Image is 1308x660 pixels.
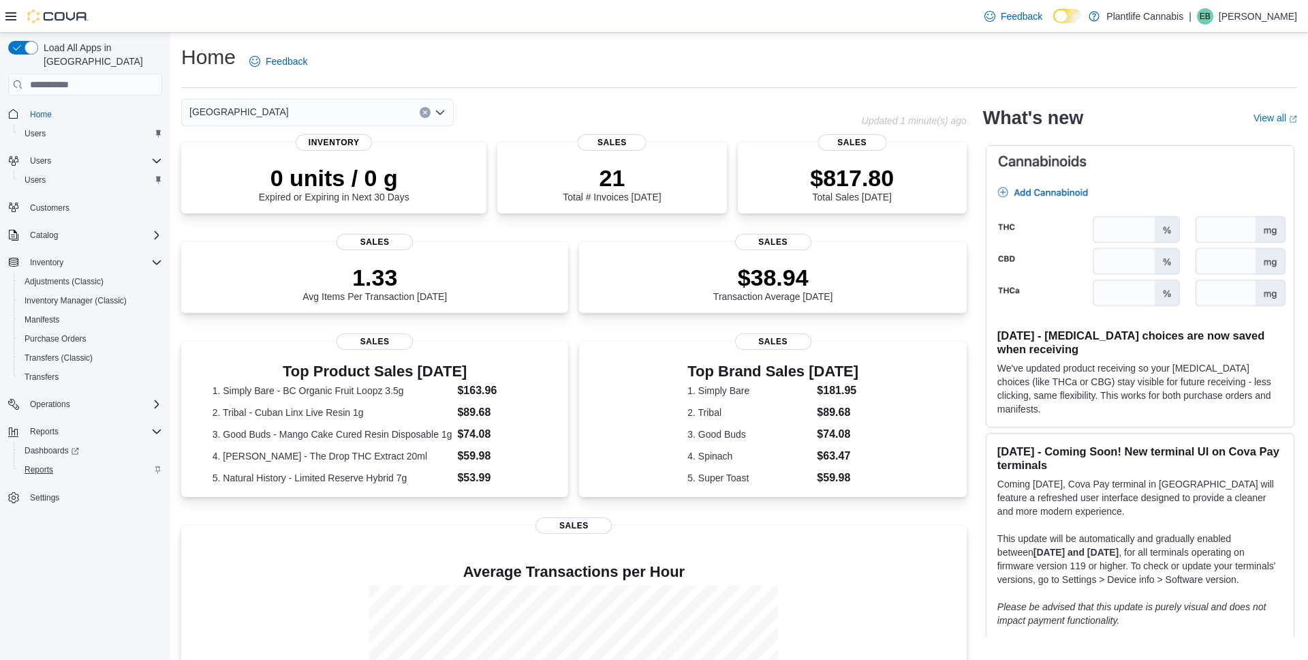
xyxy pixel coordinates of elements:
[337,333,413,350] span: Sales
[3,487,168,507] button: Settings
[14,460,168,479] button: Reports
[1053,9,1082,23] input: Dark Mode
[997,477,1283,518] p: Coming [DATE], Cova Pay terminal in [GEOGRAPHIC_DATA] will feature a refreshed user interface des...
[25,490,65,506] a: Settings
[244,48,313,75] a: Feedback
[1001,10,1042,23] span: Feedback
[435,107,446,118] button: Open list of options
[14,367,168,387] button: Transfers
[14,441,168,460] a: Dashboards
[19,172,51,188] a: Users
[25,128,46,139] span: Users
[735,234,811,250] span: Sales
[19,369,162,385] span: Transfers
[997,361,1283,416] p: We've updated product receiving so your [MEDICAL_DATA] choices (like THCa or CBG) stay visible fo...
[687,449,811,463] dt: 4. Spinach
[563,164,661,192] p: 21
[25,106,57,123] a: Home
[213,427,452,441] dt: 3. Good Buds - Mango Cake Cured Resin Disposable 1g
[19,312,65,328] a: Manifests
[563,164,661,202] div: Total # Invoices [DATE]
[30,202,69,213] span: Customers
[19,331,162,347] span: Purchase Orders
[19,350,98,366] a: Transfers (Classic)
[457,470,537,486] dd: $53.99
[213,471,452,485] dt: 5. Natural History - Limited Reserve Hybrid 7g
[27,10,89,23] img: Cova
[1053,23,1054,24] span: Dark Mode
[14,272,168,291] button: Adjustments (Classic)
[817,448,858,464] dd: $63.47
[19,273,109,290] a: Adjustments (Classic)
[30,492,59,503] span: Settings
[25,153,57,169] button: Users
[457,448,537,464] dd: $59.98
[25,445,79,456] span: Dashboards
[25,227,162,243] span: Catalog
[19,442,162,459] span: Dashboards
[19,312,162,328] span: Manifests
[19,273,162,290] span: Adjustments (Classic)
[181,44,236,71] h1: Home
[8,98,162,543] nav: Complex example
[1289,115,1297,123] svg: External link
[3,198,168,217] button: Customers
[30,399,70,410] span: Operations
[713,264,833,302] div: Transaction Average [DATE]
[687,471,811,485] dt: 5. Super Toast
[19,462,162,478] span: Reports
[14,348,168,367] button: Transfers (Classic)
[1200,8,1211,25] span: EB
[25,333,87,344] span: Purchase Orders
[38,41,162,68] span: Load All Apps in [GEOGRAPHIC_DATA]
[213,406,452,419] dt: 2. Tribal - Cuban Linx Live Resin 1g
[25,199,162,216] span: Customers
[25,352,93,363] span: Transfers (Classic)
[535,517,612,534] span: Sales
[25,396,162,412] span: Operations
[302,264,447,302] div: Avg Items Per Transaction [DATE]
[259,164,409,202] div: Expired or Expiring in Next 30 Days
[213,384,452,397] dt: 1. Simply Bare - BC Organic Fruit Loopz 3.5g
[30,230,58,241] span: Catalog
[25,489,162,506] span: Settings
[19,125,162,142] span: Users
[19,350,162,366] span: Transfers (Classic)
[25,464,53,475] span: Reports
[3,151,168,170] button: Users
[19,172,162,188] span: Users
[14,291,168,310] button: Inventory Manager (Classic)
[578,134,647,151] span: Sales
[997,532,1283,586] p: This update will be automatically and gradually enabled between , for all terminals operating on ...
[213,449,452,463] dt: 4. [PERSON_NAME] - The Drop THC Extract 20ml
[19,462,59,478] a: Reports
[862,115,967,126] p: Updated 1 minute(s) ago
[25,227,63,243] button: Catalog
[14,170,168,190] button: Users
[189,104,289,120] span: [GEOGRAPHIC_DATA]
[817,382,858,399] dd: $181.95
[457,382,537,399] dd: $163.96
[687,427,811,441] dt: 3. Good Buds
[810,164,894,192] p: $817.80
[19,292,132,309] a: Inventory Manager (Classic)
[817,426,858,442] dd: $74.08
[997,445,1283,472] h3: [DATE] - Coming Soon! New terminal UI on Cova Pay terminals
[25,200,75,216] a: Customers
[817,470,858,486] dd: $59.98
[1033,547,1119,558] strong: [DATE] and [DATE]
[687,384,811,397] dt: 1. Simply Bare
[19,125,51,142] a: Users
[735,333,811,350] span: Sales
[1197,8,1213,25] div: Em Bradley
[3,422,168,441] button: Reports
[713,264,833,291] p: $38.94
[19,442,84,459] a: Dashboards
[1219,8,1297,25] p: [PERSON_NAME]
[25,105,162,122] span: Home
[19,369,64,385] a: Transfers
[302,264,447,291] p: 1.33
[3,395,168,414] button: Operations
[213,363,538,380] h3: Top Product Sales [DATE]
[3,104,168,123] button: Home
